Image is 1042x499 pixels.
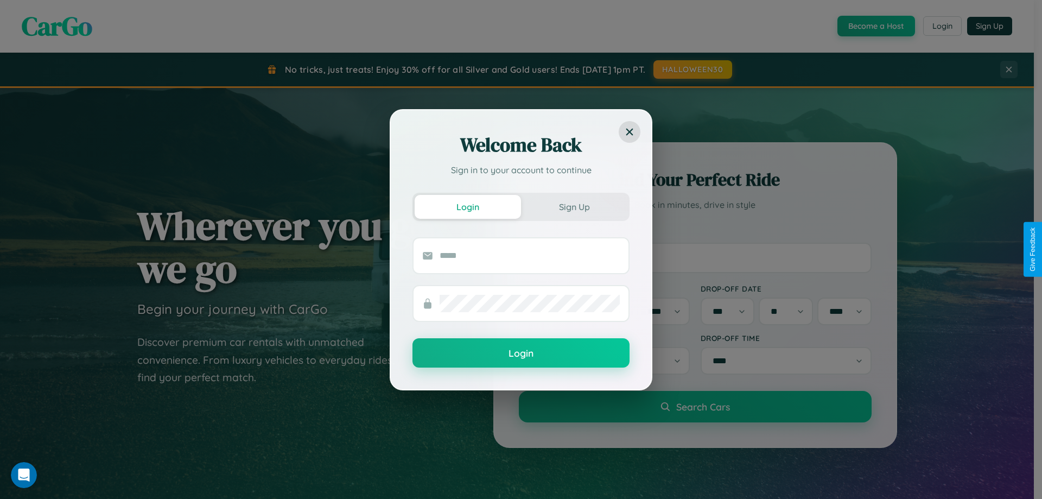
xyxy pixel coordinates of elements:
[1029,228,1037,271] div: Give Feedback
[521,195,627,219] button: Sign Up
[412,338,630,368] button: Login
[412,132,630,158] h2: Welcome Back
[412,163,630,176] p: Sign in to your account to continue
[11,462,37,488] iframe: Intercom live chat
[415,195,521,219] button: Login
